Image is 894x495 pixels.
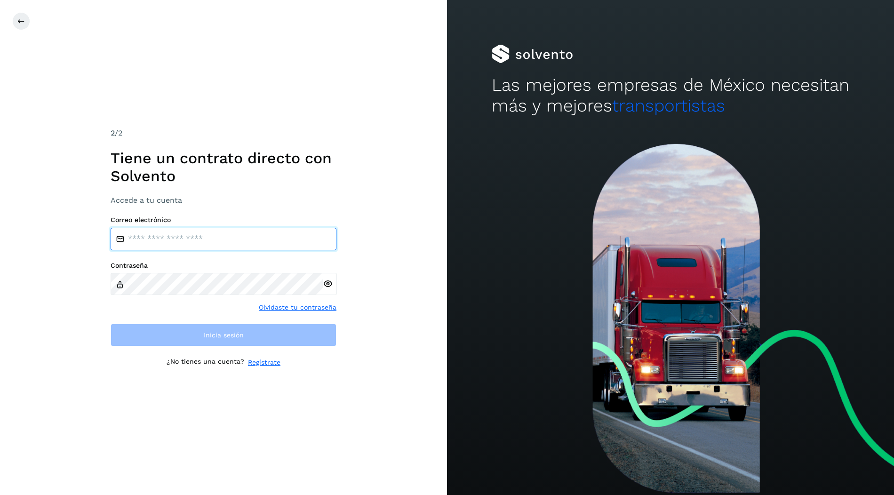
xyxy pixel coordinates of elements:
button: Inicia sesión [111,324,336,346]
p: ¿No tienes una cuenta? [167,358,244,367]
span: Inicia sesión [204,332,244,338]
a: Olvidaste tu contraseña [259,303,336,312]
span: transportistas [612,96,725,116]
label: Contraseña [111,262,336,270]
span: 2 [111,128,115,137]
a: Regístrate [248,358,280,367]
h3: Accede a tu cuenta [111,196,336,205]
label: Correo electrónico [111,216,336,224]
div: /2 [111,128,336,139]
h1: Tiene un contrato directo con Solvento [111,149,336,185]
h2: Las mejores empresas de México necesitan más y mejores [492,75,849,117]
